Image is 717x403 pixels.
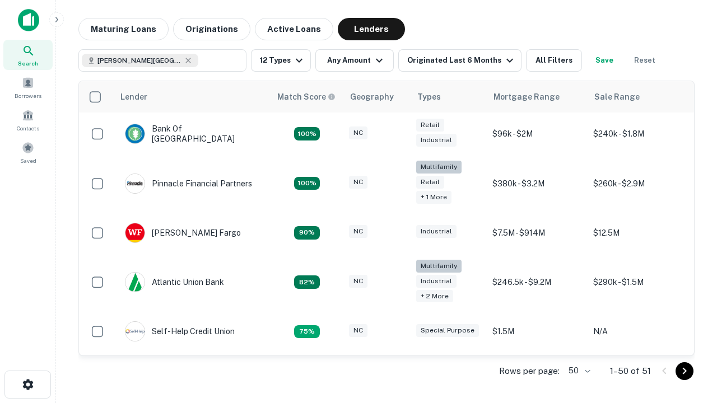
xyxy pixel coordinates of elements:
div: Matching Properties: 12, hasApolloMatch: undefined [294,226,320,240]
div: [PERSON_NAME] Fargo [125,223,241,243]
div: Types [417,90,441,104]
img: capitalize-icon.png [18,9,39,31]
div: NC [349,126,367,139]
th: Mortgage Range [487,81,588,113]
div: 50 [564,363,592,379]
button: All Filters [526,49,582,72]
button: Lenders [338,18,405,40]
div: Matching Properties: 10, hasApolloMatch: undefined [294,325,320,339]
button: Active Loans [255,18,333,40]
div: Industrial [416,275,457,288]
div: Special Purpose [416,324,479,337]
div: Industrial [416,225,457,238]
p: Rows per page: [499,364,560,378]
button: Any Amount [315,49,394,72]
img: picture [125,124,145,143]
div: Atlantic Union Bank [125,272,224,292]
th: Types [411,81,487,113]
td: $260k - $2.9M [588,155,688,212]
div: Originated Last 6 Months [407,54,516,67]
div: + 1 more [416,191,451,204]
div: Matching Properties: 11, hasApolloMatch: undefined [294,275,320,289]
span: Borrowers [15,91,41,100]
div: Matching Properties: 24, hasApolloMatch: undefined [294,177,320,190]
div: Mortgage Range [493,90,560,104]
td: $1.5M [487,310,588,353]
td: $380k - $3.2M [487,155,588,212]
button: Go to next page [676,362,693,380]
td: $240k - $1.8M [588,113,688,155]
div: Self-help Credit Union [125,321,235,341]
button: 12 Types [251,49,311,72]
div: Capitalize uses an advanced AI algorithm to match your search with the best lender. The match sco... [277,91,336,103]
span: [PERSON_NAME][GEOGRAPHIC_DATA], [GEOGRAPHIC_DATA] [97,55,181,65]
button: Originations [173,18,250,40]
iframe: Chat Widget [661,313,717,367]
div: Retail [416,119,444,132]
div: Bank Of [GEOGRAPHIC_DATA] [125,124,259,144]
div: NC [349,275,367,288]
div: + 2 more [416,290,453,303]
div: Lender [120,90,147,104]
div: Geography [350,90,394,104]
button: Maturing Loans [78,18,169,40]
div: Multifamily [416,161,462,174]
span: Contacts [17,124,39,133]
a: Borrowers [3,72,53,102]
td: $96k - $2M [487,113,588,155]
td: N/A [588,310,688,353]
img: picture [125,322,145,341]
button: Reset [627,49,663,72]
span: Saved [20,156,36,165]
th: Capitalize uses an advanced AI algorithm to match your search with the best lender. The match sco... [271,81,343,113]
td: $12.5M [588,212,688,254]
div: Sale Range [594,90,640,104]
div: NC [349,176,367,189]
h6: Match Score [277,91,333,103]
a: Contacts [3,105,53,135]
div: Pinnacle Financial Partners [125,174,252,194]
div: NC [349,225,367,238]
div: NC [349,324,367,337]
div: Retail [416,176,444,189]
a: Saved [3,137,53,167]
span: Search [18,59,38,68]
td: $246.5k - $9.2M [487,254,588,311]
img: picture [125,174,145,193]
a: Search [3,40,53,70]
button: Originated Last 6 Months [398,49,522,72]
div: Multifamily [416,260,462,273]
td: $290k - $1.5M [588,254,688,311]
th: Sale Range [588,81,688,113]
img: picture [125,223,145,242]
div: Industrial [416,134,457,147]
button: Save your search to get updates of matches that match your search criteria. [586,49,622,72]
th: Geography [343,81,411,113]
div: Matching Properties: 14, hasApolloMatch: undefined [294,127,320,140]
td: $7.5M - $914M [487,212,588,254]
p: 1–50 of 51 [610,364,651,378]
th: Lender [114,81,271,113]
img: picture [125,273,145,292]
